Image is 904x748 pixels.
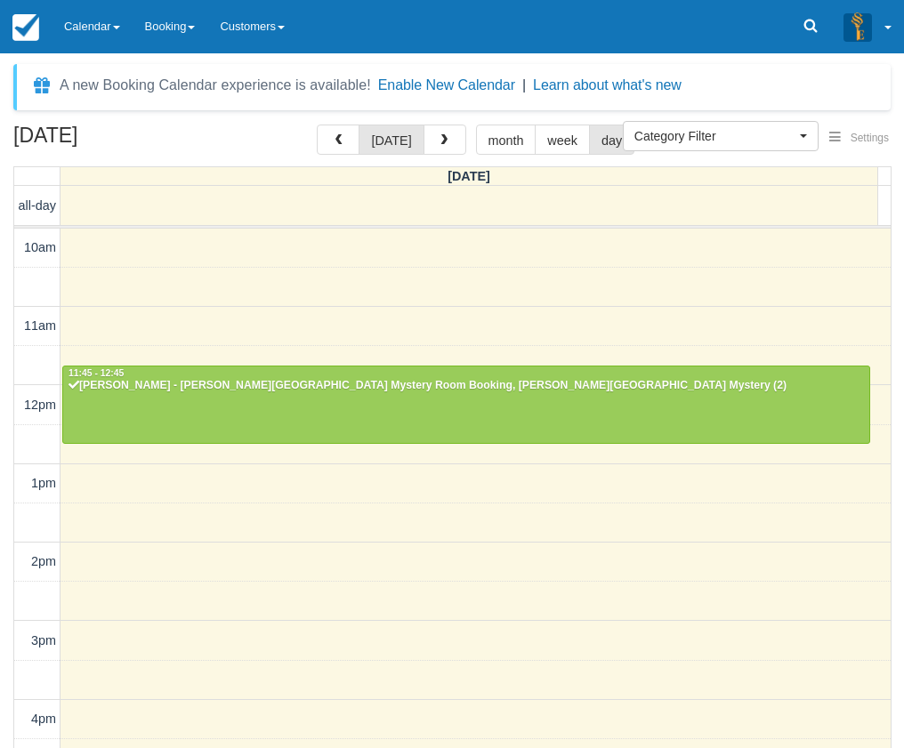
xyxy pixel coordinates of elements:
button: Settings [819,125,900,151]
span: all-day [19,198,56,213]
button: day [589,125,634,155]
img: checkfront-main-nav-mini-logo.png [12,14,39,41]
button: Enable New Calendar [378,76,515,94]
span: | [522,77,526,92]
h2: [DATE] [13,125,238,157]
span: 3pm [31,633,56,647]
div: [PERSON_NAME] - [PERSON_NAME][GEOGRAPHIC_DATA] Mystery Room Booking, [PERSON_NAME][GEOGRAPHIC_DAT... [68,379,865,393]
div: A new Booking Calendar experience is available! [60,75,371,96]
button: Category Filter [623,121,819,151]
span: Settings [851,132,889,144]
img: A3 [843,12,872,41]
span: Category Filter [634,127,795,145]
span: 10am [24,240,56,254]
button: month [476,125,537,155]
a: 11:45 - 12:45[PERSON_NAME] - [PERSON_NAME][GEOGRAPHIC_DATA] Mystery Room Booking, [PERSON_NAME][G... [62,366,870,444]
span: [DATE] [448,169,490,183]
span: 2pm [31,554,56,568]
span: 4pm [31,712,56,726]
span: 1pm [31,476,56,490]
span: 12pm [24,398,56,412]
a: Learn about what's new [533,77,682,92]
button: [DATE] [359,125,424,155]
span: 11:45 - 12:45 [69,368,124,378]
button: week [535,125,590,155]
span: 11am [24,318,56,333]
